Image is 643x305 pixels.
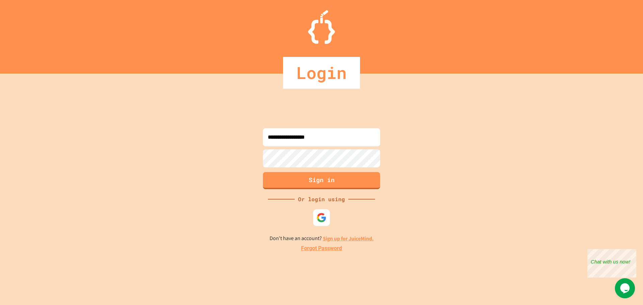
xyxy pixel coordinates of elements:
[301,244,342,252] a: Forgot Password
[323,235,374,242] a: Sign up for JuiceMind.
[308,10,335,44] img: Logo.svg
[587,249,636,278] iframe: chat widget
[316,213,327,223] img: google-icon.svg
[295,195,348,203] div: Or login using
[615,278,636,298] iframe: chat widget
[263,172,380,189] button: Sign in
[283,57,360,89] div: Login
[270,234,374,243] p: Don't have an account?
